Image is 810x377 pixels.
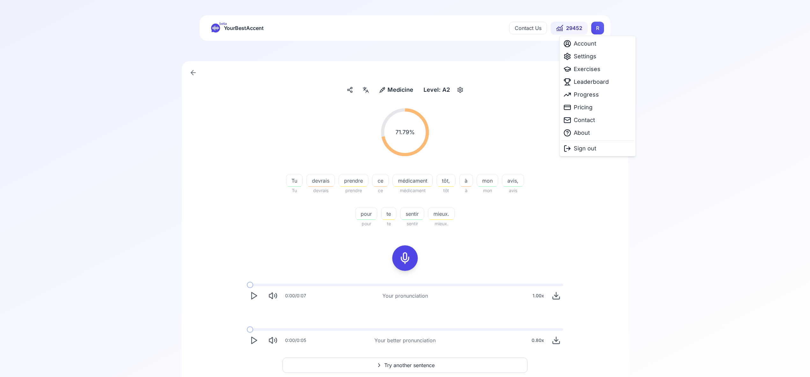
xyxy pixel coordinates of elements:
span: Pricing [574,103,593,112]
span: About [574,128,590,137]
span: Exercises [574,65,600,74]
span: Settings [574,52,596,61]
span: Leaderboard [574,77,609,86]
span: Account [574,39,596,48]
span: Contact [574,116,595,125]
span: Progress [574,90,599,99]
span: Sign out [574,144,596,153]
